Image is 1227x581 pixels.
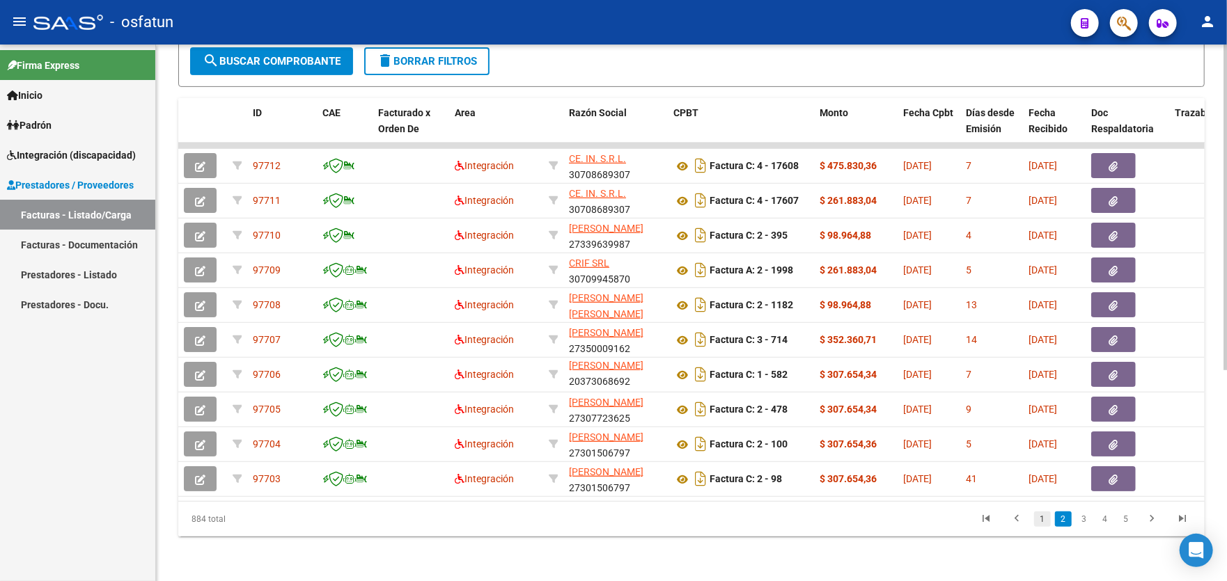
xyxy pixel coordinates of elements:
[455,299,514,310] span: Integración
[190,47,353,75] button: Buscar Comprobante
[1003,511,1030,527] a: go to previous page
[1029,299,1057,310] span: [DATE]
[569,466,643,477] span: [PERSON_NAME]
[1169,511,1196,527] a: go to last page
[569,255,662,285] div: 30709945870
[966,438,971,449] span: 5
[569,431,643,443] span: [PERSON_NAME]
[569,360,643,371] span: [PERSON_NAME]
[1032,507,1053,531] li: page 1
[710,335,788,346] strong: Factura C: 3 - 714
[1086,98,1169,159] datatable-header-cell: Doc Respaldatoria
[820,264,877,276] strong: $ 261.883,04
[455,404,514,415] span: Integración
[569,360,662,389] div: 20373068692
[820,438,877,449] strong: $ 307.654,36
[1029,438,1057,449] span: [DATE]
[691,468,710,490] i: Descargar documento
[903,334,932,345] span: [DATE]
[569,223,643,234] span: [PERSON_NAME]
[710,474,782,485] strong: Factura C: 2 - 98
[966,404,971,415] span: 9
[1029,230,1057,241] span: [DATE]
[364,47,490,75] button: Borrar Filtros
[903,369,932,380] span: [DATE]
[449,98,543,159] datatable-header-cell: Area
[569,186,662,215] div: 30708689307
[455,230,514,241] span: Integración
[253,473,281,484] span: 97703
[1199,13,1216,30] mat-icon: person
[569,397,643,408] span: [PERSON_NAME]
[1053,507,1074,531] li: page 2
[1116,507,1136,531] li: page 5
[1091,107,1154,134] span: Doc Respaldatoria
[903,195,932,206] span: [DATE]
[1076,511,1093,527] a: 3
[903,230,932,241] span: [DATE]
[966,334,977,345] span: 14
[317,98,373,159] datatable-header-cell: CAE
[253,438,281,449] span: 97704
[820,334,877,345] strong: $ 352.360,71
[7,148,136,163] span: Integración (discapacidad)
[455,334,514,345] span: Integración
[1118,511,1134,527] a: 5
[569,290,662,319] div: 23367902264
[569,151,662,180] div: 30708689307
[710,439,788,450] strong: Factura C: 2 - 100
[11,13,28,30] mat-icon: menu
[455,473,514,484] span: Integración
[820,473,877,484] strong: $ 307.654,36
[903,299,932,310] span: [DATE]
[1029,264,1057,276] span: [DATE]
[710,230,788,241] strong: Factura C: 2 - 395
[710,161,799,172] strong: Factura C: 4 - 17608
[820,195,877,206] strong: $ 261.883,04
[378,107,430,134] span: Facturado x Orden De
[563,98,668,159] datatable-header-cell: Razón Social
[569,107,627,118] span: Razón Social
[1180,534,1213,567] div: Open Intercom Messenger
[7,118,52,133] span: Padrón
[253,369,281,380] span: 97706
[569,395,662,424] div: 27307723625
[710,369,788,381] strong: Factura C: 1 - 582
[253,264,281,276] span: 97709
[710,265,793,276] strong: Factura A: 2 - 1998
[569,327,643,338] span: [PERSON_NAME]
[691,294,710,316] i: Descargar documento
[1029,195,1057,206] span: [DATE]
[253,230,281,241] span: 97710
[710,404,788,415] strong: Factura C: 2 - 478
[903,404,932,415] span: [DATE]
[455,195,514,206] span: Integración
[569,188,626,199] span: CE. IN. S.R.L.
[898,98,960,159] datatable-header-cell: Fecha Cpbt
[973,511,999,527] a: go to first page
[966,473,977,484] span: 41
[691,398,710,420] i: Descargar documento
[691,433,710,455] i: Descargar documento
[960,98,1023,159] datatable-header-cell: Días desde Emisión
[569,221,662,250] div: 27339639987
[1023,98,1086,159] datatable-header-cell: Fecha Recibido
[569,464,662,493] div: 27301506797
[1029,473,1057,484] span: [DATE]
[691,224,710,246] i: Descargar documento
[820,369,877,380] strong: $ 307.654,34
[691,363,710,385] i: Descargar documento
[903,438,932,449] span: [DATE]
[7,58,79,73] span: Firma Express
[691,259,710,281] i: Descargar documento
[903,264,932,276] span: [DATE]
[1029,160,1057,171] span: [DATE]
[203,52,219,69] mat-icon: search
[322,107,341,118] span: CAE
[7,177,134,193] span: Prestadores / Proveedores
[253,299,281,310] span: 97708
[1074,507,1095,531] li: page 3
[253,160,281,171] span: 97712
[966,160,971,171] span: 7
[1139,511,1165,527] a: go to next page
